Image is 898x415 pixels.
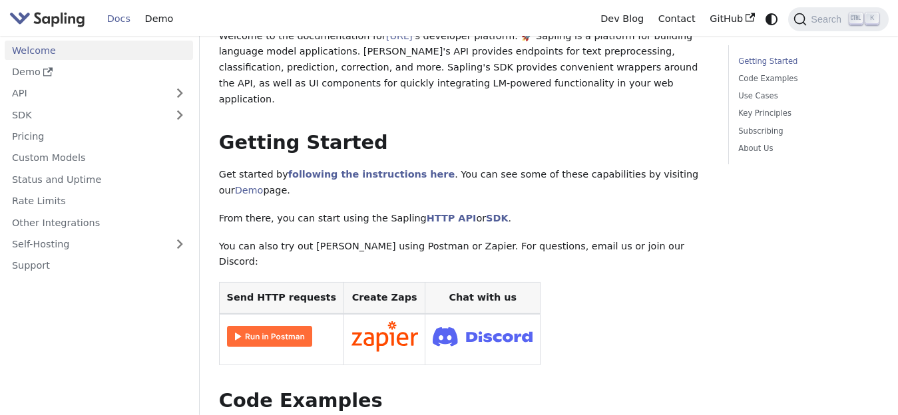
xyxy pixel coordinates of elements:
[227,326,312,347] img: Run in Postman
[235,185,264,196] a: Demo
[343,283,425,314] th: Create Zaps
[593,9,650,29] a: Dev Blog
[865,13,879,25] kbd: K
[219,283,343,314] th: Send HTTP requests
[9,9,85,29] img: Sapling.ai
[5,213,193,232] a: Other Integrations
[738,72,874,85] a: Code Examples
[219,211,709,227] p: From there, you can start using the Sapling or .
[807,14,849,25] span: Search
[9,9,90,29] a: Sapling.ai
[219,29,709,108] p: Welcome to the documentation for 's developer platform. 🚀 Sapling is a platform for building lang...
[486,213,508,223] a: SDK
[5,235,193,254] a: Self-Hosting
[219,167,709,199] p: Get started by . You can see some of these capabilities by visiting our page.
[5,105,166,124] a: SDK
[219,389,709,413] h2: Code Examples
[100,9,138,29] a: Docs
[5,84,166,103] a: API
[351,321,418,352] img: Connect in Zapier
[738,107,874,120] a: Key Principles
[738,55,874,68] a: Getting Started
[5,148,193,168] a: Custom Models
[5,41,193,60] a: Welcome
[166,105,193,124] button: Expand sidebar category 'SDK'
[219,239,709,271] p: You can also try out [PERSON_NAME] using Postman or Zapier. For questions, email us or join our D...
[5,192,193,211] a: Rate Limits
[651,9,703,29] a: Contact
[5,63,193,82] a: Demo
[219,131,709,155] h2: Getting Started
[166,84,193,103] button: Expand sidebar category 'API'
[788,7,888,31] button: Search (Ctrl+K)
[433,323,533,350] img: Join Discord
[762,9,782,29] button: Switch between dark and light mode (currently system mode)
[386,31,413,41] a: [URL]
[427,213,477,223] a: HTTP API
[288,169,455,180] a: following the instructions here
[5,127,193,146] a: Pricing
[738,142,874,155] a: About Us
[425,283,541,314] th: Chat with us
[738,90,874,102] a: Use Cases
[5,256,193,275] a: Support
[702,9,762,29] a: GitHub
[5,170,193,189] a: Status and Uptime
[738,125,874,138] a: Subscribing
[138,9,180,29] a: Demo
